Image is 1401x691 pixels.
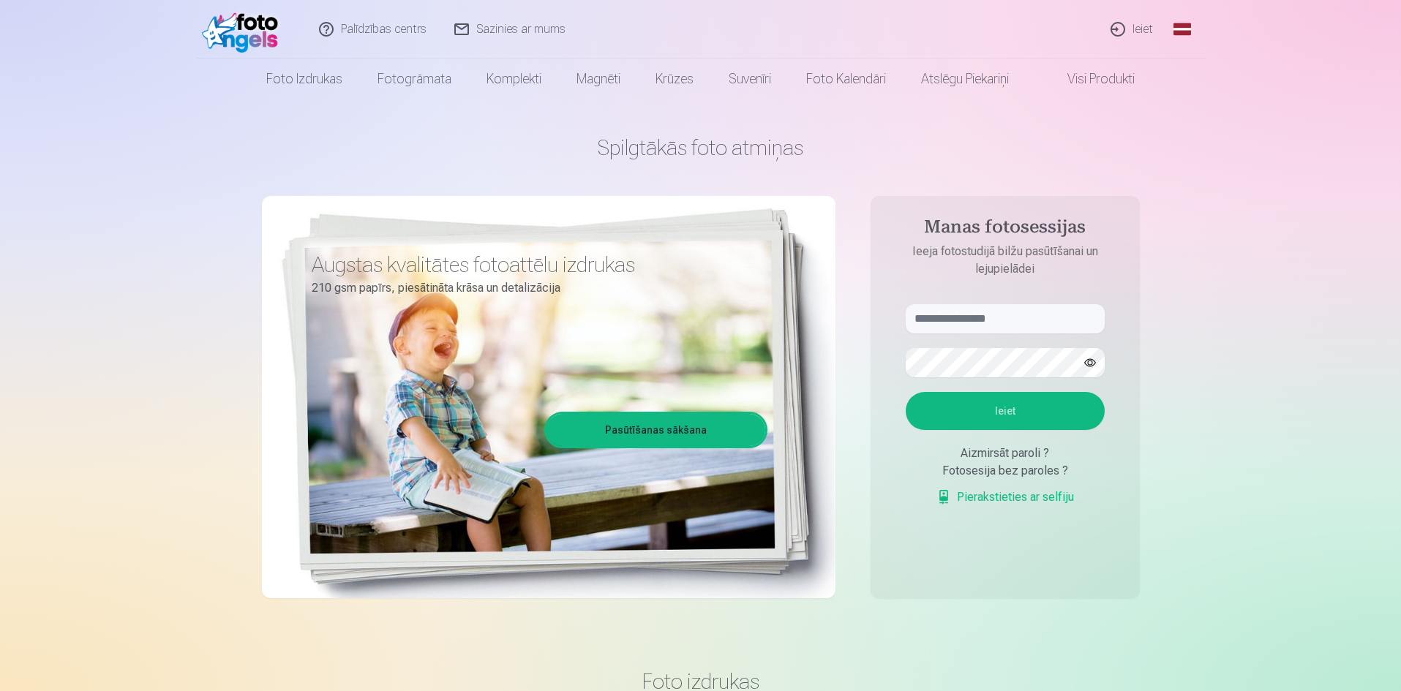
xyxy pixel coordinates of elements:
[638,58,711,99] a: Krūzes
[559,58,638,99] a: Magnēti
[360,58,469,99] a: Fotogrāmata
[891,216,1119,243] h4: Manas fotosessijas
[891,243,1119,278] p: Ieeja fotostudijā bilžu pasūtīšanai un lejupielādei
[546,414,765,446] a: Pasūtīšanas sākšana
[789,58,904,99] a: Foto kalendāri
[202,6,286,53] img: /fa1
[904,58,1026,99] a: Atslēgu piekariņi
[262,135,1140,161] h1: Spilgtākās foto atmiņas
[469,58,559,99] a: Komplekti
[906,462,1105,480] div: Fotosesija bez paroles ?
[711,58,789,99] a: Suvenīri
[249,58,360,99] a: Foto izdrukas
[312,252,756,278] h3: Augstas kvalitātes fotoattēlu izdrukas
[906,392,1105,430] button: Ieiet
[906,445,1105,462] div: Aizmirsāt paroli ?
[1026,58,1152,99] a: Visi produkti
[312,278,756,298] p: 210 gsm papīrs, piesātināta krāsa un detalizācija
[936,488,1074,506] a: Pierakstieties ar selfiju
